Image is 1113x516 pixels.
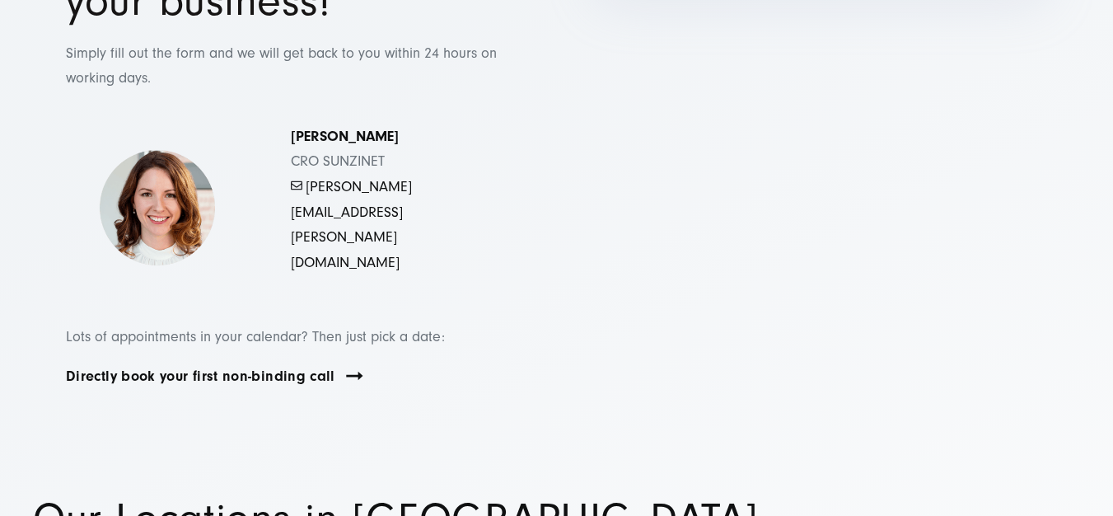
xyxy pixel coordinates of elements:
img: Simona-kontakt-page-picture [99,150,215,266]
a: Directly book your first non-binding call [66,367,335,386]
strong: [PERSON_NAME] [291,128,399,145]
span: - [302,178,306,195]
p: Lots of appointments in your calendar? Then just pick a date: [66,325,517,350]
span: Simply fill out the form and we will get back to you within 24 hours on working days. [66,45,497,87]
p: CRO SUNZINET [291,124,484,276]
a: [PERSON_NAME][EMAIL_ADDRESS][PERSON_NAME][DOMAIN_NAME] [291,178,412,271]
